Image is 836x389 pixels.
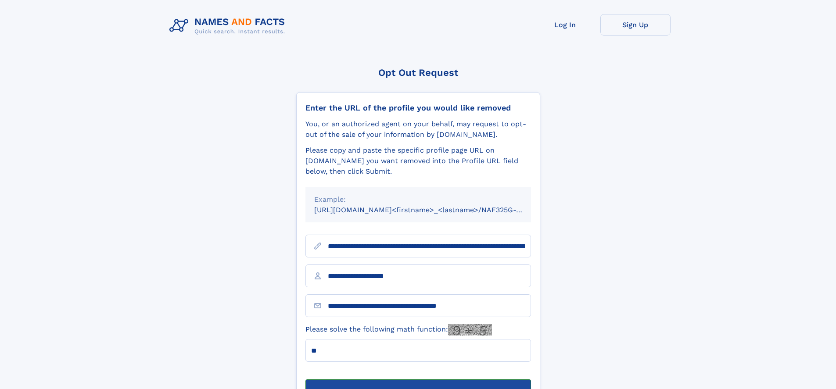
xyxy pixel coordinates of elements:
[600,14,671,36] a: Sign Up
[305,119,531,140] div: You, or an authorized agent on your behalf, may request to opt-out of the sale of your informatio...
[166,14,292,38] img: Logo Names and Facts
[305,145,531,177] div: Please copy and paste the specific profile page URL on [DOMAIN_NAME] you want removed into the Pr...
[314,206,548,214] small: [URL][DOMAIN_NAME]<firstname>_<lastname>/NAF325G-xxxxxxxx
[530,14,600,36] a: Log In
[314,194,522,205] div: Example:
[305,103,531,113] div: Enter the URL of the profile you would like removed
[305,324,492,335] label: Please solve the following math function:
[296,67,540,78] div: Opt Out Request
